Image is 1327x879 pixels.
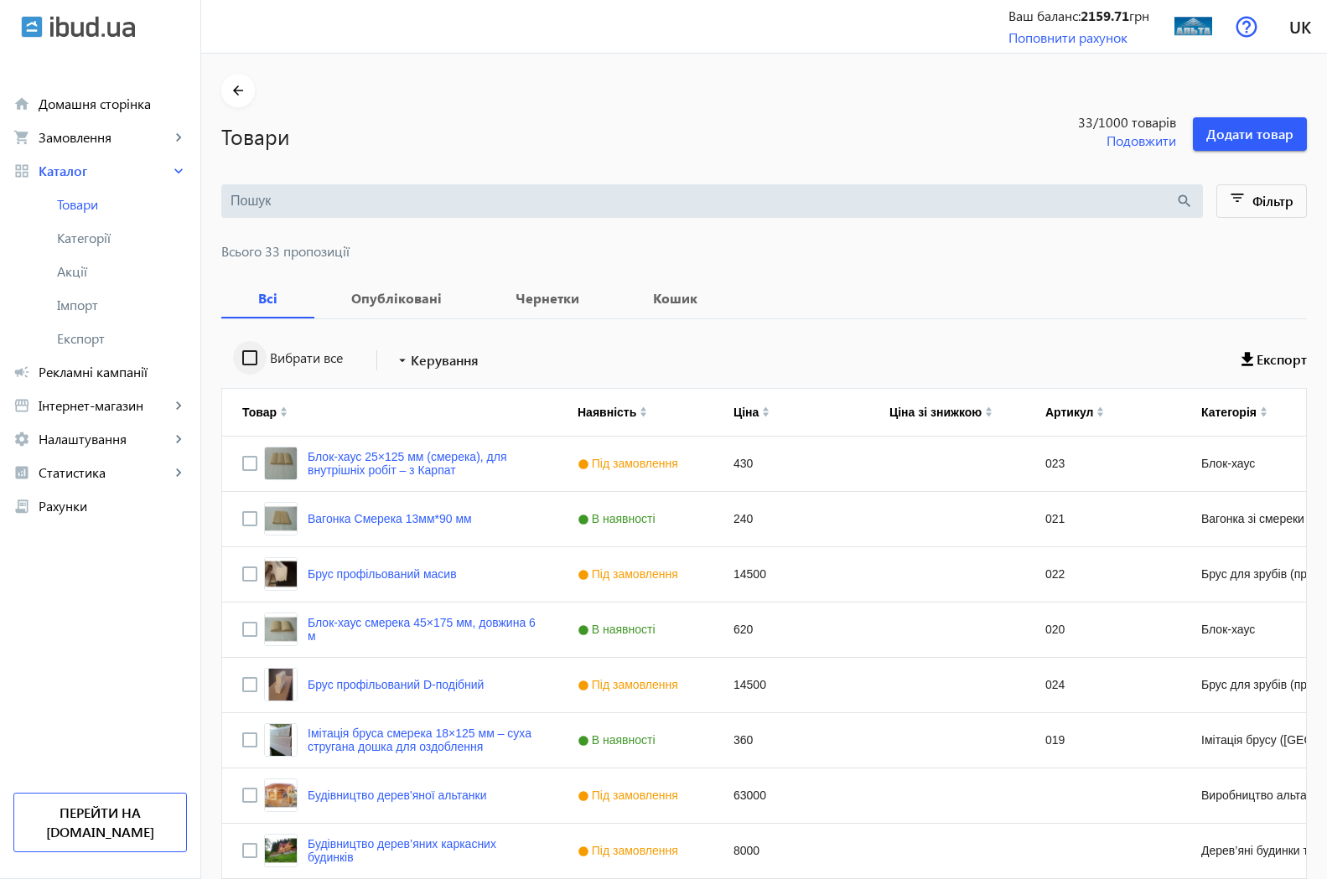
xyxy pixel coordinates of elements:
[1025,658,1181,712] div: 024
[39,397,170,414] span: Інтернет-магазин
[39,364,187,380] span: Рекламні кампанії
[1236,16,1257,38] img: help.svg
[1226,189,1250,213] mat-icon: filter_list
[39,129,170,146] span: Замовлення
[50,16,135,38] img: ibud_text.svg
[985,412,993,417] img: arrow-down.svg
[170,464,187,481] mat-icon: keyboard_arrow_right
[13,431,30,447] mat-icon: settings
[1252,192,1293,209] span: Фільтр
[267,351,343,365] label: Вибрати все
[578,512,660,525] span: В наявності
[57,330,187,347] span: Експорт
[308,567,457,581] a: Брус профільований масив
[889,406,982,419] div: Ціна зі знижкою
[39,431,170,447] span: Налаштування
[1008,113,1176,132] span: 33
[1260,406,1267,411] img: arrow-up.svg
[578,844,682,857] span: Під замовлення
[308,789,486,802] a: Будівництво дерев'яної альтанки
[640,412,647,417] img: arrow-down.svg
[21,16,43,38] img: ibud.svg
[308,450,537,477] a: Блок-хаус 25×125 мм (смерека), для внутрішніх робіт – з Карпат
[578,733,660,747] span: В наявності
[713,602,869,657] div: 620
[170,163,187,179] mat-icon: keyboard_arrow_right
[578,678,682,691] span: Під замовлення
[13,793,187,852] a: Перейти на [DOMAIN_NAME]
[170,431,187,447] mat-icon: keyboard_arrow_right
[578,789,682,802] span: Під замовлення
[1008,7,1149,25] div: Ваш баланс: грн
[1175,192,1194,210] mat-icon: search
[762,412,770,417] img: arrow-down.svg
[1096,406,1104,411] img: arrow-up.svg
[228,80,249,101] mat-icon: arrow_back
[221,122,992,151] h1: Товари
[733,406,759,419] div: Ціна
[985,406,993,411] img: arrow-up.svg
[1260,412,1267,417] img: arrow-down.svg
[713,547,869,602] div: 14500
[411,350,479,370] span: Керування
[578,457,682,470] span: Під замовлення
[1045,406,1093,419] div: Артикул
[1193,117,1307,151] button: Додати товар
[1174,8,1212,45] img: 30096267ab8a016071949415137317-1284282106.jpg
[394,352,411,369] mat-icon: arrow_drop_down
[13,498,30,514] mat-icon: receipt_long
[57,297,187,313] span: Імпорт
[713,658,869,712] div: 14500
[39,498,187,514] span: Рахунки
[170,397,187,414] mat-icon: keyboard_arrow_right
[1093,113,1176,132] span: /1000 товарів
[387,345,485,375] button: Керування
[170,129,187,146] mat-icon: keyboard_arrow_right
[221,245,1307,258] span: Всього 33 пропозиції
[1107,132,1176,150] span: Подовжити
[1025,713,1181,768] div: 019
[1206,125,1293,143] span: Додати товар
[1008,28,1127,46] a: Поповнити рахунок
[1289,16,1311,37] span: uk
[242,406,277,419] div: Товар
[308,726,537,753] a: Імітація бруса смерека 18×125 мм – суха стругана дошка для оздоблення
[713,492,869,546] div: 240
[241,292,294,305] b: Всі
[13,364,30,380] mat-icon: campaign
[1096,412,1104,417] img: arrow-down.svg
[280,406,288,411] img: arrow-up.svg
[713,713,869,768] div: 360
[1025,437,1181,491] div: 023
[308,678,484,691] a: Брус профільований D-подібний
[713,437,869,491] div: 430
[578,623,660,636] span: В наявності
[231,192,1175,210] input: Пошук
[13,163,30,179] mat-icon: grid_view
[13,397,30,414] mat-icon: storefront
[308,616,537,643] a: Блок-хаус смерека 45×175 мм, довжина 6 м
[1025,602,1181,657] div: 020
[713,768,869,823] div: 63000
[1201,406,1257,419] div: Категорія
[640,406,647,411] img: arrow-up.svg
[1257,350,1307,369] span: Експорт
[13,464,30,481] mat-icon: analytics
[1241,345,1307,375] button: Експорт
[334,292,459,305] b: Опубліковані
[308,512,472,525] a: Вагонка Смерека 13мм*90 мм
[13,96,30,112] mat-icon: home
[1081,7,1129,24] b: 2159.71
[1025,547,1181,602] div: 022
[57,263,187,280] span: Акції
[308,837,537,864] a: Будівництво дерев’яних каркасних будинків
[13,129,30,146] mat-icon: shopping_cart
[280,412,288,417] img: arrow-down.svg
[762,406,770,411] img: arrow-up.svg
[713,824,869,878] div: 8000
[39,96,187,112] span: Домашня сторінка
[1216,184,1308,218] button: Фільтр
[499,292,596,305] b: Чернетки
[1025,492,1181,546] div: 021
[39,464,170,481] span: Статистика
